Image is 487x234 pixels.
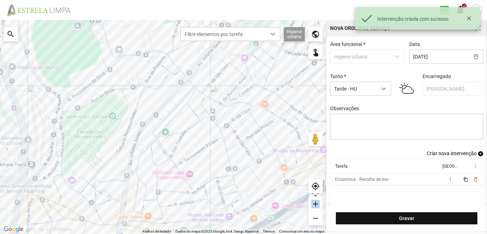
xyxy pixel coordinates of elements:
a: Abrir esta área no Google Maps (abre uma nova janela) [2,225,25,234]
a: Comunicar um erro no mapa [279,229,324,233]
span: content_copy [463,177,468,182]
div: dropdown trigger [266,27,280,41]
span: view_day [439,5,450,15]
div: Nova Ordem de Serviço [330,26,390,31]
div: +9 [462,4,467,9]
div: Intervenção criada com sucesso [377,16,464,22]
button: content_copy [463,177,469,182]
div: my_location [308,179,323,193]
button: Gravar [336,212,477,224]
div: public [308,27,323,41]
div: [GEOGRAPHIC_DATA] [442,164,457,169]
span: Filtre elementos por tarefa [181,27,266,41]
span: Gravar [340,215,474,221]
div: dropdown trigger [377,82,391,95]
div: add [308,197,323,211]
label: Turno * [330,73,346,79]
label: Encarregado [422,73,451,79]
span: notifications [455,5,466,15]
img: Google [2,225,25,234]
label: Área funcional * [330,41,365,47]
span: Tarde - HU [330,82,377,95]
label: Data [409,41,420,47]
span: Criar nova intervenção [427,151,477,156]
span: add [478,151,483,156]
div: Ecopontos - Recolha de lixo [335,177,389,182]
button: Arraste o Pegman para o mapa para abrir o Street View [308,132,323,146]
span: Dados do mapa ©2025 Google, Inst. Geogr. Nacional [175,229,258,233]
div: Higiene urbana [284,27,305,41]
button: delete_outline [472,177,478,182]
label: Observações [330,106,359,111]
div: search [4,27,18,41]
img: file [5,4,78,16]
div: Tarefa [335,164,348,169]
span: 1 [449,177,452,182]
span: more_vert [472,163,478,169]
div: remove [308,211,323,225]
div: touch_app [308,45,323,59]
button: Atalhos de teclado [142,229,171,234]
a: Termos (abre num novo separador) [263,229,275,233]
img: 03d.svg [399,81,414,96]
